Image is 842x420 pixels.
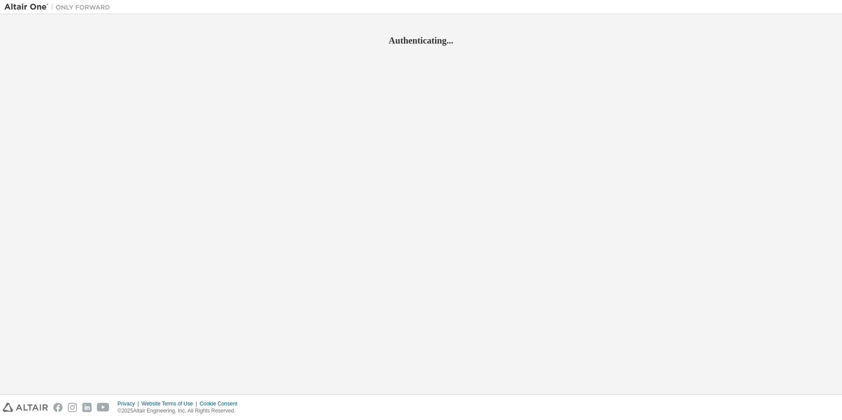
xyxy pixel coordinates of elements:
[141,400,199,407] div: Website Terms of Use
[199,400,242,407] div: Cookie Consent
[4,3,114,11] img: Altair One
[118,400,141,407] div: Privacy
[3,403,48,412] img: altair_logo.svg
[97,403,110,412] img: youtube.svg
[68,403,77,412] img: instagram.svg
[118,407,243,415] p: © 2025 Altair Engineering, Inc. All Rights Reserved.
[53,403,63,412] img: facebook.svg
[4,35,838,46] h2: Authenticating...
[82,403,92,412] img: linkedin.svg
